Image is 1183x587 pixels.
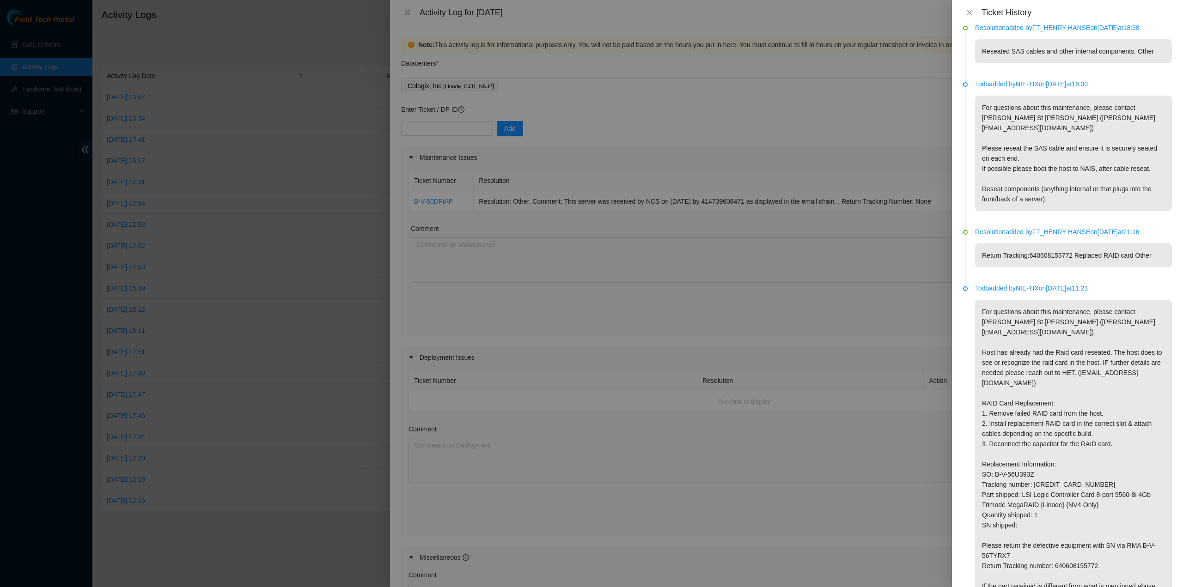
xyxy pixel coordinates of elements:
p: Resolution added by FT_HENRY HANSE on [DATE] at 21:16 [975,227,1172,237]
span: close [966,9,973,16]
p: Todo added by NIE-TIX on [DATE] at 16:00 [975,79,1172,89]
p: Reseated SAS cables and other internal components. Other [975,39,1172,63]
div: Ticket History [982,7,1172,18]
p: Todo added by NIE-TIX on [DATE] at 11:23 [975,283,1172,293]
p: For questions about this maintenance, please contact [PERSON_NAME] St [PERSON_NAME] ([PERSON_NAME... [975,96,1172,211]
p: Return Tracking:640608155772 Replaced RAID card Other [975,243,1172,267]
button: Close [963,8,976,17]
p: Resolution added by FT_HENRY HANSE on [DATE] at 18:38 [975,23,1172,33]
